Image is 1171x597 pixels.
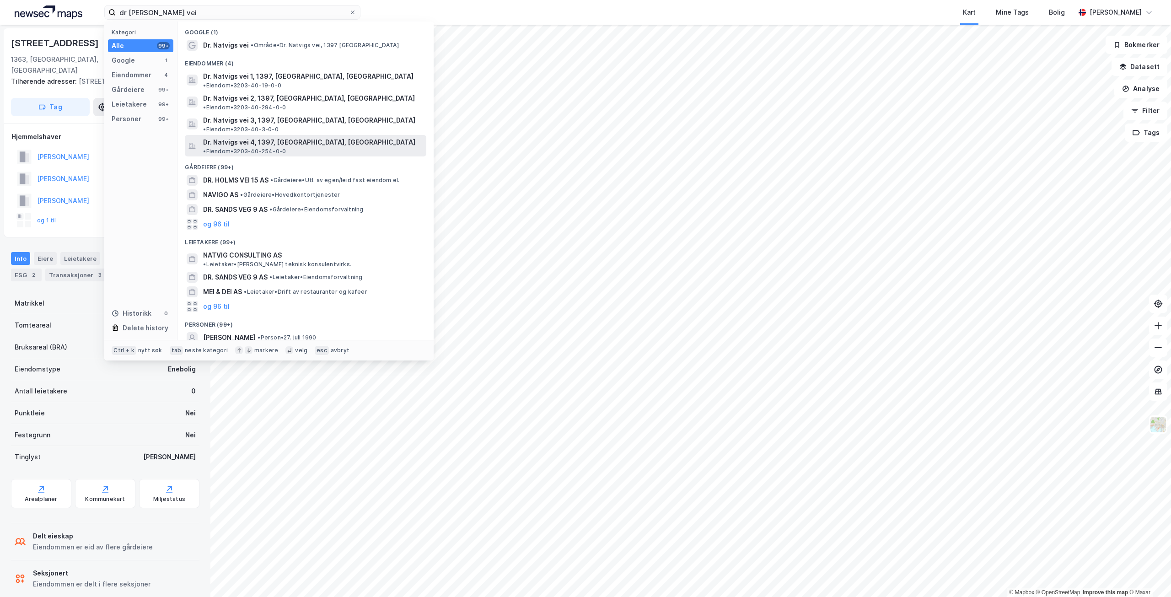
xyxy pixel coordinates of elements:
[60,252,100,265] div: Leietakere
[112,70,151,81] div: Eiendommer
[185,430,196,441] div: Nei
[143,452,196,463] div: [PERSON_NAME]
[203,71,414,82] span: Dr. Natvigs vei 1, 1397, [GEOGRAPHIC_DATA], [GEOGRAPHIC_DATA]
[203,40,249,51] span: Dr. Natvigs vei
[11,269,42,281] div: ESG
[1125,553,1171,597] iframe: Chat Widget
[33,542,153,553] div: Eiendommen er eid av flere gårdeiere
[157,115,170,123] div: 99+
[203,261,206,268] span: •
[138,347,162,354] div: nytt søk
[157,42,170,49] div: 99+
[240,191,340,199] span: Gårdeiere • Hovedkontortjenester
[177,231,434,248] div: Leietakere (99+)
[15,320,51,331] div: Tomteareal
[203,148,286,155] span: Eiendom • 3203-40-254-0-0
[185,347,228,354] div: neste kategori
[269,206,363,213] span: Gårdeiere • Eiendomsforvaltning
[15,298,44,309] div: Matrikkel
[15,452,41,463] div: Tinglyst
[254,347,278,354] div: markere
[251,42,398,49] span: Område • Dr. Natvigs vei, 1397 [GEOGRAPHIC_DATA]
[191,386,196,397] div: 0
[295,347,307,354] div: velg
[11,98,90,116] button: Tag
[1125,553,1171,597] div: Kontrollprogram for chat
[1036,589,1080,596] a: OpenStreetMap
[11,54,128,76] div: 1363, [GEOGRAPHIC_DATA], [GEOGRAPHIC_DATA]
[1123,102,1167,120] button: Filter
[15,430,50,441] div: Festegrunn
[251,42,253,48] span: •
[269,274,362,281] span: Leietaker • Eiendomsforvaltning
[269,206,272,213] span: •
[203,286,242,297] span: MEI & DEI AS
[203,272,268,283] span: DR. SANDS VEG 9 AS
[162,71,170,79] div: 4
[112,308,151,319] div: Historikk
[1106,36,1167,54] button: Bokmerker
[104,252,138,265] div: Datasett
[45,269,108,281] div: Transaksjoner
[15,364,60,375] div: Eiendomstype
[153,495,185,503] div: Miljøstatus
[203,137,415,148] span: Dr. Natvigs vei 4, 1397, [GEOGRAPHIC_DATA], [GEOGRAPHIC_DATA]
[270,177,273,183] span: •
[258,334,260,341] span: •
[203,148,206,155] span: •
[203,126,278,133] span: Eiendom • 3203-40-3-0-0
[269,274,272,280] span: •
[203,93,415,104] span: Dr. Natvigs vei 2, 1397, [GEOGRAPHIC_DATA], [GEOGRAPHIC_DATA]
[116,5,349,19] input: Søk på adresse, matrikkel, gårdeiere, leietakere eller personer
[112,55,135,66] div: Google
[203,82,206,89] span: •
[315,346,329,355] div: esc
[162,57,170,64] div: 1
[203,115,415,126] span: Dr. Natvigs vei 3, 1397, [GEOGRAPHIC_DATA], [GEOGRAPHIC_DATA]
[203,104,206,111] span: •
[33,531,153,542] div: Delt eieskap
[203,189,238,200] span: NAVIGO AS
[1112,58,1167,76] button: Datasett
[177,53,434,69] div: Eiendommer (4)
[1090,7,1142,18] div: [PERSON_NAME]
[25,495,57,503] div: Arealplaner
[240,191,243,198] span: •
[1150,416,1167,433] img: Z
[258,334,316,341] span: Person • 27. juli 1990
[33,568,150,579] div: Seksjonert
[203,175,269,186] span: DR. HOLMS VEI 15 AS
[11,77,79,85] span: Tilhørende adresser:
[11,36,101,50] div: [STREET_ADDRESS]
[1049,7,1065,18] div: Bolig
[112,84,145,95] div: Gårdeiere
[203,82,281,89] span: Eiendom • 3203-40-19-0-0
[203,126,206,133] span: •
[203,219,230,230] button: og 96 til
[15,408,45,419] div: Punktleie
[996,7,1029,18] div: Mine Tags
[177,156,434,173] div: Gårdeiere (99+)
[168,364,196,375] div: Enebolig
[11,252,30,265] div: Info
[112,99,147,110] div: Leietakere
[34,252,57,265] div: Eiere
[170,346,183,355] div: tab
[963,7,976,18] div: Kart
[244,288,247,295] span: •
[203,250,282,261] span: NATVIG CONSULTING AS
[33,579,150,590] div: Eiendommen er delt i flere seksjoner
[85,495,125,503] div: Kommunekart
[177,22,434,38] div: Google (1)
[270,177,399,184] span: Gårdeiere • Utl. av egen/leid fast eiendom el.
[11,131,199,142] div: Hjemmelshaver
[203,104,286,111] span: Eiendom • 3203-40-294-0-0
[162,310,170,317] div: 0
[203,261,351,268] span: Leietaker • [PERSON_NAME] teknisk konsulentvirks.
[29,270,38,280] div: 2
[112,113,141,124] div: Personer
[11,76,192,87] div: [STREET_ADDRESS]
[1009,589,1034,596] a: Mapbox
[15,386,67,397] div: Antall leietakere
[203,332,256,343] span: [PERSON_NAME]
